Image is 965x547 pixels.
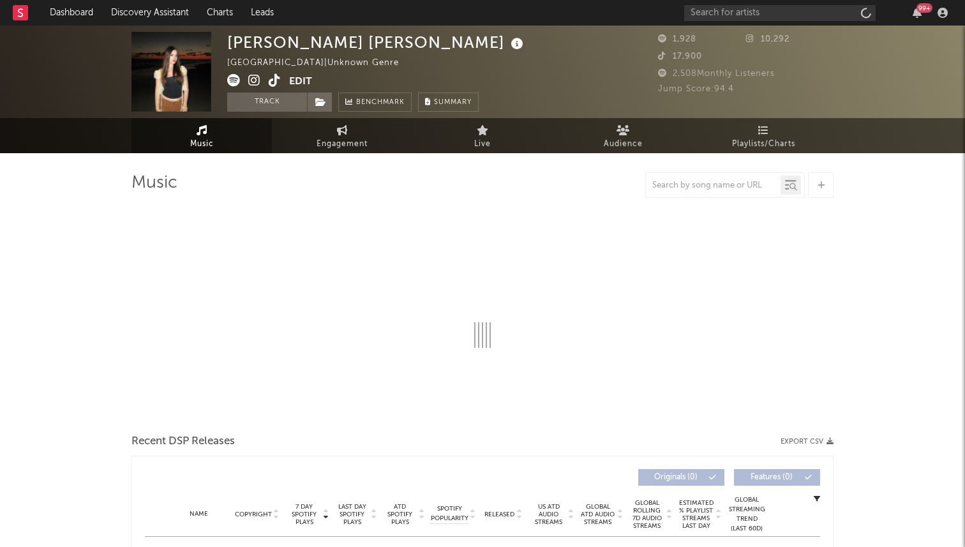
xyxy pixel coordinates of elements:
[356,95,405,110] span: Benchmark
[418,93,479,112] button: Summary
[272,118,412,153] a: Engagement
[317,137,368,152] span: Engagement
[742,474,801,481] span: Features ( 0 )
[678,499,714,530] span: Estimated % Playlist Streams Last Day
[913,8,922,18] button: 99+
[746,35,789,43] span: 10,292
[604,137,643,152] span: Audience
[383,503,417,526] span: ATD Spotify Plays
[734,469,820,486] button: Features(0)
[781,438,834,446] button: Export CSV
[474,137,491,152] span: Live
[235,511,272,518] span: Copyright
[227,32,527,53] div: [PERSON_NAME] [PERSON_NAME]
[227,56,414,71] div: [GEOGRAPHIC_DATA] | Unknown Genre
[553,118,693,153] a: Audience
[658,85,734,93] span: Jump Score: 94.4
[131,434,235,449] span: Recent DSP Releases
[646,181,781,191] input: Search by song name or URL
[289,74,312,90] button: Edit
[131,118,272,153] a: Music
[335,503,369,526] span: Last Day Spotify Plays
[658,70,775,78] span: 2,508 Monthly Listeners
[190,137,214,152] span: Music
[170,509,227,519] div: Name
[658,52,702,61] span: 17,900
[227,93,307,112] button: Track
[647,474,705,481] span: Originals ( 0 )
[580,503,615,526] span: Global ATD Audio Streams
[684,5,876,21] input: Search for artists
[434,99,472,106] span: Summary
[728,495,766,534] div: Global Streaming Trend (Last 60D)
[431,504,468,523] span: Spotify Popularity
[916,3,932,13] div: 99 +
[629,499,664,530] span: Global Rolling 7D Audio Streams
[412,118,553,153] a: Live
[693,118,834,153] a: Playlists/Charts
[531,503,566,526] span: US ATD Audio Streams
[658,35,696,43] span: 1,928
[732,137,795,152] span: Playlists/Charts
[638,469,724,486] button: Originals(0)
[287,503,321,526] span: 7 Day Spotify Plays
[338,93,412,112] a: Benchmark
[484,511,514,518] span: Released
